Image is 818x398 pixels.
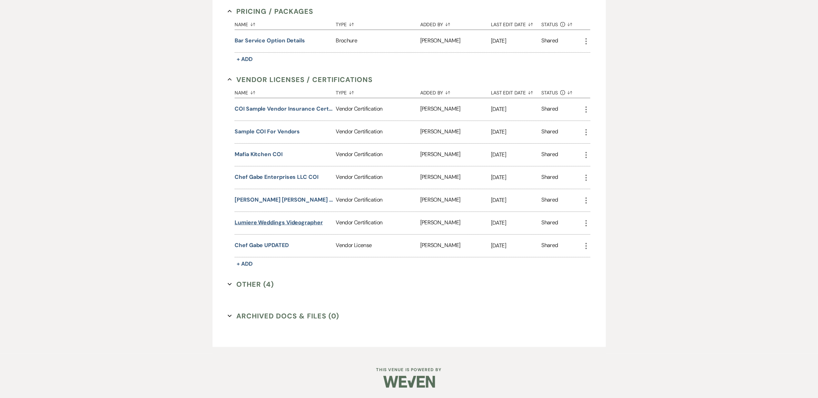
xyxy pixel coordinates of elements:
[336,189,420,212] div: Vendor Certification
[228,279,274,289] button: Other (4)
[420,17,491,30] button: Added By
[235,127,300,136] button: Sample COI for Vendors
[491,150,542,159] p: [DATE]
[336,235,420,257] div: Vendor License
[336,85,420,98] button: Type
[542,37,558,46] div: Shared
[491,173,542,182] p: [DATE]
[491,85,542,98] button: Last Edit Date
[420,98,491,121] div: [PERSON_NAME]
[228,311,339,321] button: Archived Docs & Files (0)
[542,218,558,228] div: Shared
[542,241,558,251] div: Shared
[336,17,420,30] button: Type
[542,90,558,95] span: Status
[235,37,305,45] button: Bar Service Option Details
[542,150,558,160] div: Shared
[420,189,491,212] div: [PERSON_NAME]
[235,17,336,30] button: Name
[542,173,558,182] div: Shared
[420,85,491,98] button: Added By
[336,144,420,166] div: Vendor Certification
[542,105,558,114] div: Shared
[491,196,542,205] p: [DATE]
[383,370,435,394] img: Weven Logo
[235,85,336,98] button: Name
[491,17,542,30] button: Last Edit Date
[336,212,420,234] div: Vendor Certification
[235,196,333,204] button: [PERSON_NAME] [PERSON_NAME] Photography COI
[491,105,542,114] p: [DATE]
[235,218,323,227] button: Lumiere Weddings Videographer
[336,166,420,189] div: Vendor Certification
[235,173,318,181] button: Chef Gabe Enterprises LLC COI
[542,196,558,205] div: Shared
[420,121,491,143] div: [PERSON_NAME]
[235,150,283,159] button: Mafia Kitchen COI
[228,74,373,85] button: Vendor Licenses / Certifications
[420,235,491,257] div: [PERSON_NAME]
[336,121,420,143] div: Vendor Certification
[542,127,558,137] div: Shared
[491,127,542,136] p: [DATE]
[237,260,253,267] span: + Add
[491,241,542,250] p: [DATE]
[420,144,491,166] div: [PERSON_NAME]
[542,22,558,27] span: Status
[542,85,582,98] button: Status
[228,6,313,17] button: Pricing / Packages
[420,212,491,234] div: [PERSON_NAME]
[542,17,582,30] button: Status
[491,37,542,45] p: [DATE]
[237,55,253,63] span: + Add
[235,54,255,64] button: + Add
[235,259,255,269] button: + Add
[336,98,420,121] div: Vendor Certification
[235,105,333,113] button: COI Sample Vendor Insurance Certificate
[336,30,420,52] div: Brochure
[491,218,542,227] p: [DATE]
[420,166,491,189] div: [PERSON_NAME]
[420,30,491,52] div: [PERSON_NAME]
[235,241,289,249] button: Chef Gabe UPDATED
